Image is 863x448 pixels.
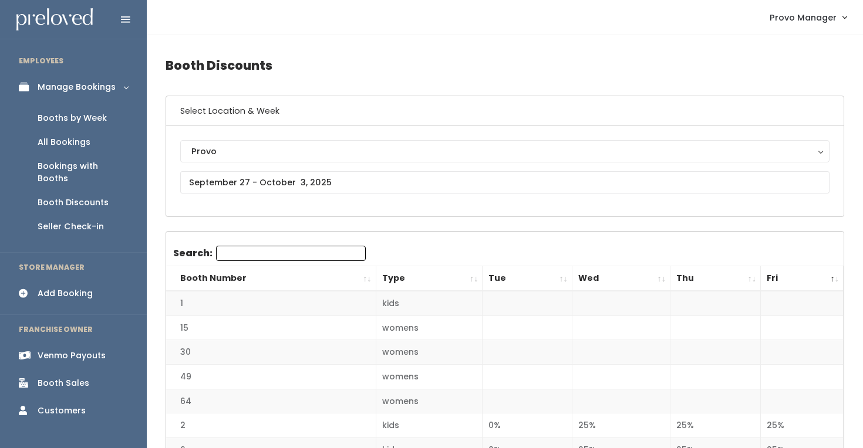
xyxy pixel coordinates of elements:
[483,266,572,291] th: Tue: activate to sort column ascending
[38,405,86,417] div: Customers
[38,220,104,233] div: Seller Check-in
[166,49,844,82] h4: Booth Discounts
[376,365,483,389] td: womens
[180,171,830,194] input: September 27 - October 3, 2025
[38,349,106,362] div: Venmo Payouts
[376,266,483,291] th: Type: activate to sort column ascending
[376,315,483,340] td: womens
[16,8,93,31] img: preloved logo
[166,96,844,126] h6: Select Location & Week
[38,287,93,300] div: Add Booking
[180,140,830,162] button: Provo
[376,291,483,315] td: kids
[166,266,376,291] th: Booth Number: activate to sort column ascending
[166,291,376,315] td: 1
[166,315,376,340] td: 15
[670,413,760,438] td: 25%
[376,413,483,438] td: kids
[483,413,572,438] td: 0%
[38,112,107,124] div: Booths by Week
[173,246,366,261] label: Search:
[166,389,376,413] td: 64
[38,81,116,93] div: Manage Bookings
[572,413,670,438] td: 25%
[758,5,858,30] a: Provo Manager
[166,365,376,389] td: 49
[760,413,843,438] td: 25%
[38,377,89,389] div: Booth Sales
[376,389,483,413] td: womens
[166,340,376,365] td: 30
[38,136,90,148] div: All Bookings
[191,145,818,158] div: Provo
[38,160,128,185] div: Bookings with Booths
[760,266,843,291] th: Fri: activate to sort column descending
[572,266,670,291] th: Wed: activate to sort column ascending
[216,246,366,261] input: Search:
[166,413,376,438] td: 2
[670,266,760,291] th: Thu: activate to sort column ascending
[376,340,483,365] td: womens
[770,11,837,24] span: Provo Manager
[38,196,109,209] div: Booth Discounts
